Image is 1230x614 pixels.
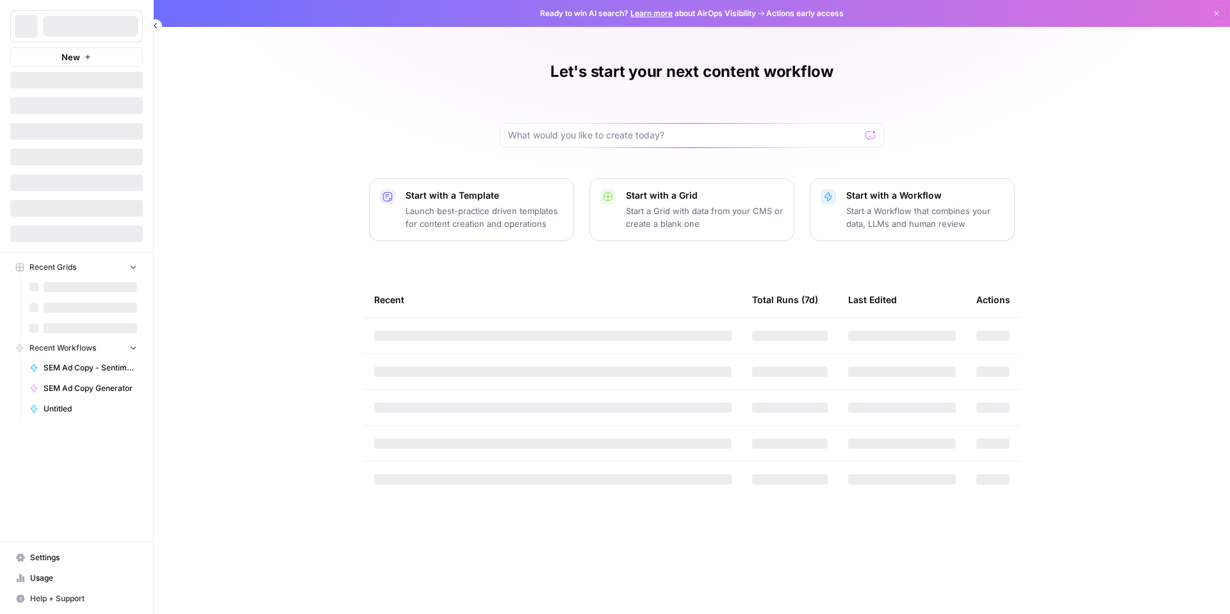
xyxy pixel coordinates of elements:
div: Total Runs (7d) [752,282,818,317]
p: Start a Workflow that combines your data, LLMs and human review [846,204,1004,230]
p: Start with a Grid [626,189,783,202]
span: Actions early access [766,8,844,19]
span: Recent Grids [29,261,76,273]
button: Recent Workflows [10,338,143,358]
span: Ready to win AI search? about AirOps Visibility [540,8,756,19]
div: Recent [374,282,732,317]
div: Actions [976,282,1010,317]
button: Recent Grids [10,258,143,277]
h1: Let's start your next content workflow [550,62,833,82]
a: SEM Ad Copy Generator [24,378,143,399]
span: Untitled [44,403,137,415]
span: New [61,51,80,63]
a: Untitled [24,399,143,419]
span: SEM Ad Copy - Sentiment Analysis [44,362,137,374]
button: Start with a WorkflowStart a Workflow that combines your data, LLMs and human review [810,178,1015,241]
a: SEM Ad Copy - Sentiment Analysis [24,358,143,378]
p: Start with a Template [406,189,563,202]
a: Usage [10,568,143,588]
input: What would you like to create today? [508,129,860,142]
button: Start with a GridStart a Grid with data from your CMS or create a blank one [589,178,794,241]
p: Start a Grid with data from your CMS or create a blank one [626,204,783,230]
button: New [10,47,143,67]
button: Help + Support [10,588,143,609]
a: Learn more [630,8,673,18]
p: Launch best-practice driven templates for content creation and operations [406,204,563,230]
p: Start with a Workflow [846,189,1004,202]
span: Help + Support [30,593,137,604]
button: Start with a TemplateLaunch best-practice driven templates for content creation and operations [369,178,574,241]
span: SEM Ad Copy Generator [44,383,137,394]
span: Usage [30,572,137,584]
a: Settings [10,547,143,568]
span: Settings [30,552,137,563]
span: Recent Workflows [29,342,96,354]
div: Last Edited [848,282,897,317]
